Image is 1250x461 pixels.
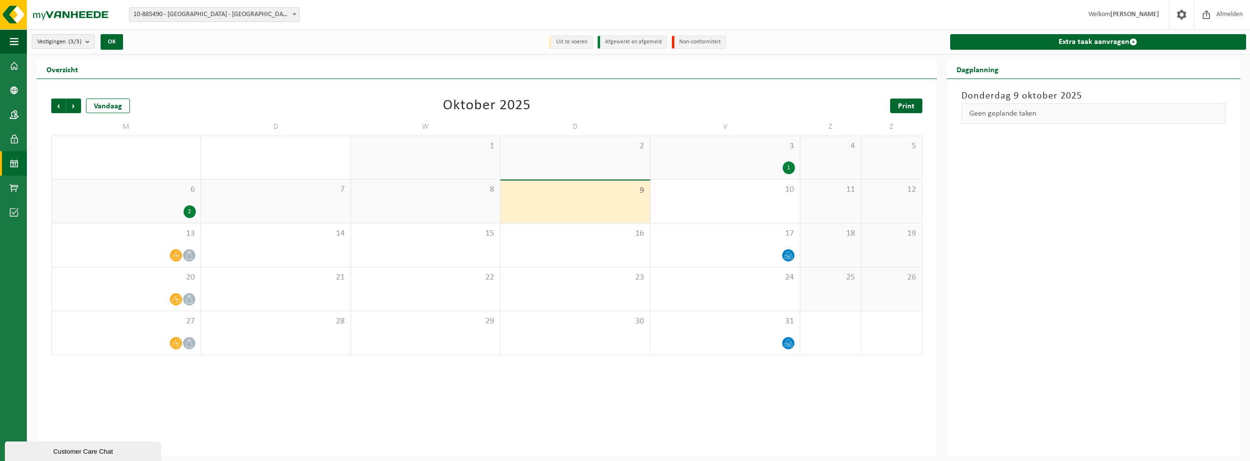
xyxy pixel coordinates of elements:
span: 21 [206,272,346,283]
strong: [PERSON_NAME] [1110,11,1159,18]
span: 31 [655,316,795,327]
div: 2 [184,205,196,218]
span: 18 [805,228,856,239]
span: 17 [655,228,795,239]
h2: Dagplanning [947,60,1008,79]
button: OK [101,34,123,50]
span: 10 [655,184,795,195]
span: Vestigingen [37,35,82,49]
span: 12 [866,184,917,195]
div: Oktober 2025 [443,99,531,113]
h3: Donderdag 9 oktober 2025 [961,89,1226,103]
span: 30 [505,316,645,327]
span: 7 [206,184,346,195]
td: V [650,118,800,136]
td: Z [800,118,861,136]
span: 15 [356,228,496,239]
td: Z [861,118,922,136]
span: 8 [356,184,496,195]
span: 1 [356,141,496,152]
span: Print [898,102,915,110]
span: Volgende [66,99,81,113]
span: 16 [505,228,645,239]
span: 14 [206,228,346,239]
div: Geen geplande taken [961,103,1226,124]
span: 10-885490 - VRIJE BASISSCHOOL DE LINDE - NIEUWERKERKEN [129,8,299,21]
iframe: chat widget [5,440,163,461]
span: 24 [655,272,795,283]
span: 2 [505,141,645,152]
span: 27 [57,316,196,327]
li: Afgewerkt en afgemeld [598,36,667,49]
span: 22 [356,272,496,283]
li: Non-conformiteit [672,36,726,49]
span: 11 [805,184,856,195]
span: 28 [206,316,346,327]
td: D [201,118,351,136]
span: Vorige [51,99,66,113]
span: 3 [655,141,795,152]
td: D [500,118,650,136]
h2: Overzicht [37,60,88,79]
span: 5 [866,141,917,152]
span: 25 [805,272,856,283]
td: W [351,118,501,136]
td: M [51,118,201,136]
span: 20 [57,272,196,283]
span: 23 [505,272,645,283]
count: (3/3) [68,39,82,45]
div: 1 [783,161,795,174]
span: 10-885490 - VRIJE BASISSCHOOL DE LINDE - NIEUWERKERKEN [129,7,300,22]
span: 29 [356,316,496,327]
span: 4 [805,141,856,152]
a: Extra taak aanvragen [950,34,1246,50]
span: 9 [505,185,645,196]
button: Vestigingen(3/3) [32,34,95,49]
a: Print [890,99,922,113]
span: 13 [57,228,196,239]
div: Vandaag [86,99,130,113]
span: 26 [866,272,917,283]
li: Uit te voeren [549,36,593,49]
span: 6 [57,184,196,195]
span: 19 [866,228,917,239]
